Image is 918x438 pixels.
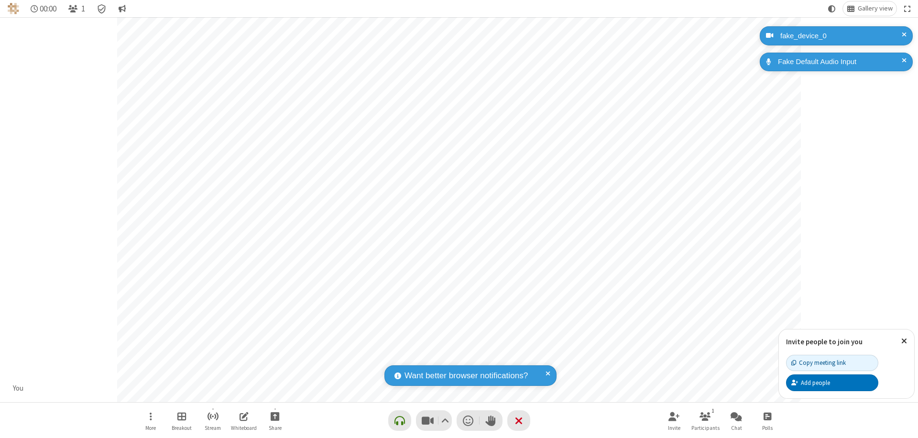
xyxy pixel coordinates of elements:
[416,410,452,431] button: Stop video (⌘+Shift+V)
[114,1,130,16] button: Conversation
[668,425,680,431] span: Invite
[824,1,840,16] button: Using system theme
[81,4,85,13] span: 1
[404,370,528,382] span: Want better browser notifications?
[709,406,717,415] div: 1
[786,374,878,391] button: Add people
[731,425,742,431] span: Chat
[388,410,411,431] button: Connect your audio
[269,425,282,431] span: Share
[136,407,165,434] button: Open menu
[8,3,19,14] img: QA Selenium DO NOT DELETE OR CHANGE
[10,383,27,394] div: You
[480,410,503,431] button: Raise hand
[198,407,227,434] button: Start streaming
[205,425,221,431] span: Stream
[858,5,893,12] span: Gallery view
[777,31,906,42] div: fake_device_0
[786,355,878,371] button: Copy meeting link
[172,425,192,431] span: Breakout
[691,407,720,434] button: Open participant list
[762,425,773,431] span: Polls
[167,407,196,434] button: Manage Breakout Rooms
[691,425,720,431] span: Participants
[791,358,846,367] div: Copy meeting link
[145,425,156,431] span: More
[229,407,258,434] button: Open shared whiteboard
[786,337,863,346] label: Invite people to join you
[507,410,530,431] button: End or leave meeting
[753,407,782,434] button: Open poll
[438,410,451,431] button: Video setting
[457,410,480,431] button: Send a reaction
[40,4,56,13] span: 00:00
[775,56,906,67] div: Fake Default Audio Input
[64,1,89,16] button: Open participant list
[900,1,915,16] button: Fullscreen
[722,407,751,434] button: Open chat
[843,1,896,16] button: Change layout
[231,425,257,431] span: Whiteboard
[261,407,289,434] button: Start sharing
[27,1,61,16] div: Timer
[894,329,914,353] button: Close popover
[93,1,111,16] div: Meeting details Encryption enabled
[660,407,688,434] button: Invite participants (⌘+Shift+I)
